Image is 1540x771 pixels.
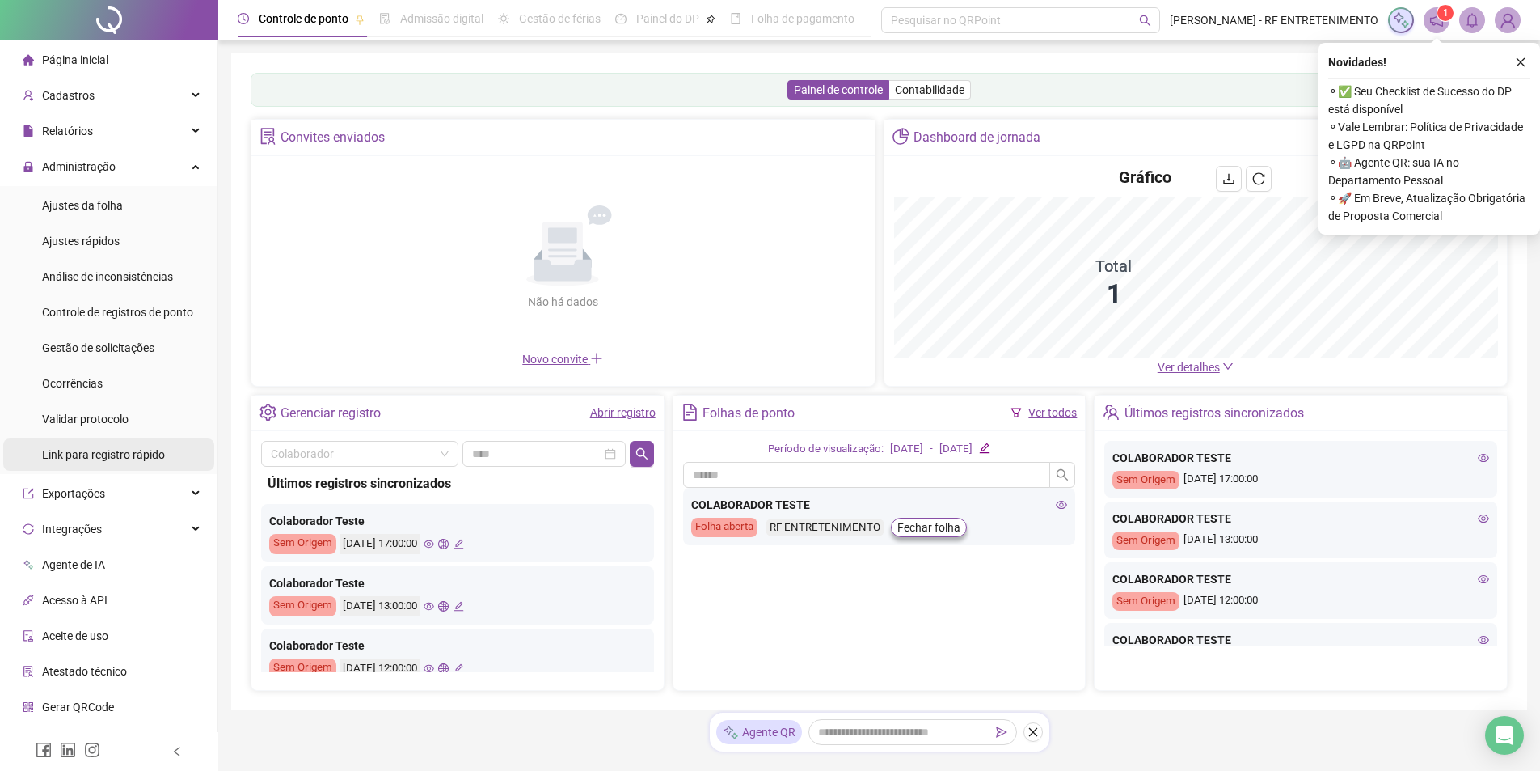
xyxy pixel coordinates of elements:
[42,487,105,500] span: Exportações
[498,13,509,24] span: sun
[1478,574,1489,585] span: eye
[23,54,34,66] span: home
[635,447,648,460] span: search
[1119,166,1171,189] h4: Gráfico
[1112,592,1179,611] div: Sem Origem
[42,160,116,173] span: Administração
[892,128,909,145] span: pie-chart
[454,539,464,549] span: edit
[42,558,105,571] span: Agente de IA
[890,441,923,458] div: [DATE]
[702,400,795,427] div: Folhas de ponto
[454,601,464,612] span: edit
[1112,532,1489,550] div: [DATE] 13:00:00
[1328,189,1530,225] span: ⚬ 🚀 Em Breve, Atualização Obrigatória de Proposta Comercial
[42,199,123,212] span: Ajustes da folha
[1478,634,1489,646] span: eye
[996,727,1007,738] span: send
[1328,53,1386,71] span: Novidades !
[1139,15,1151,27] span: search
[42,89,95,102] span: Cadastros
[42,448,165,461] span: Link para registro rápido
[1112,471,1179,489] div: Sem Origem
[42,306,193,319] span: Controle de registros de ponto
[23,125,34,137] span: file
[340,659,420,679] div: [DATE] 12:00:00
[60,742,76,758] span: linkedin
[42,270,173,283] span: Análise de inconsistências
[42,341,154,354] span: Gestão de solicitações
[281,400,381,427] div: Gerenciar registro
[590,406,656,419] a: Abrir registro
[42,413,129,426] span: Validar protocolo
[1158,361,1234,374] a: Ver detalhes down
[930,441,933,458] div: -
[259,128,276,145] span: solution
[36,742,52,758] span: facebook
[766,519,884,537] div: RF ENTRETENIMENTO
[23,488,34,499] span: export
[269,512,646,530] div: Colaborador Teste
[897,519,960,536] span: Fechar folha
[1328,154,1530,189] span: ⚬ 🤖 Agente QR: sua IA no Departamento Pessoal
[1112,631,1489,649] div: COLABORADOR TESTE
[691,518,757,537] div: Folha aberta
[379,13,390,24] span: file-done
[636,12,699,25] span: Painel do DP
[979,443,989,453] span: edit
[268,473,648,494] div: Últimos registros sincronizados
[691,496,1068,514] div: COLABORADOR TESTE
[269,659,336,679] div: Sem Origem
[1478,513,1489,524] span: eye
[1443,7,1449,19] span: 1
[1158,361,1220,374] span: Ver detalhes
[891,518,967,537] button: Fechar folha
[730,13,741,24] span: book
[488,293,637,311] div: Não há dados
[913,124,1040,151] div: Dashboard de jornada
[424,601,434,612] span: eye
[42,523,102,536] span: Integrações
[424,539,434,549] span: eye
[23,161,34,172] span: lock
[895,83,964,96] span: Contabilidade
[1429,13,1444,28] span: notification
[23,630,34,642] span: audit
[42,377,103,390] span: Ocorrências
[1112,449,1489,467] div: COLABORADOR TESTE
[939,441,973,458] div: [DATE]
[1027,727,1039,738] span: close
[1222,361,1234,372] span: down
[751,12,854,25] span: Folha de pagamento
[519,12,601,25] span: Gestão de férias
[1103,404,1120,421] span: team
[1112,592,1489,611] div: [DATE] 12:00:00
[259,12,348,25] span: Controle de ponto
[723,724,739,741] img: sparkle-icon.fc2bf0ac1784a2077858766a79e2daf3.svg
[768,441,884,458] div: Período de visualização:
[23,595,34,606] span: api
[1010,407,1022,418] span: filter
[23,666,34,677] span: solution
[1028,406,1077,419] a: Ver todos
[1112,471,1489,489] div: [DATE] 17:00:00
[706,15,715,24] span: pushpin
[424,663,434,674] span: eye
[1112,570,1489,588] div: COLABORADOR TESTE
[1056,499,1067,510] span: eye
[269,574,646,592] div: Colaborador Teste
[269,596,336,616] div: Sem Origem
[716,720,802,744] div: Agente QR
[438,601,449,612] span: global
[1252,172,1265,185] span: reload
[454,663,464,674] span: edit
[1124,400,1304,427] div: Últimos registros sincronizados
[1222,172,1235,185] span: download
[1392,11,1410,29] img: sparkle-icon.fc2bf0ac1784a2077858766a79e2daf3.svg
[23,701,34,713] span: qrcode
[794,83,883,96] span: Painel de controle
[84,742,100,758] span: instagram
[615,13,627,24] span: dashboard
[340,596,420,616] div: [DATE] 13:00:00
[438,539,449,549] span: global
